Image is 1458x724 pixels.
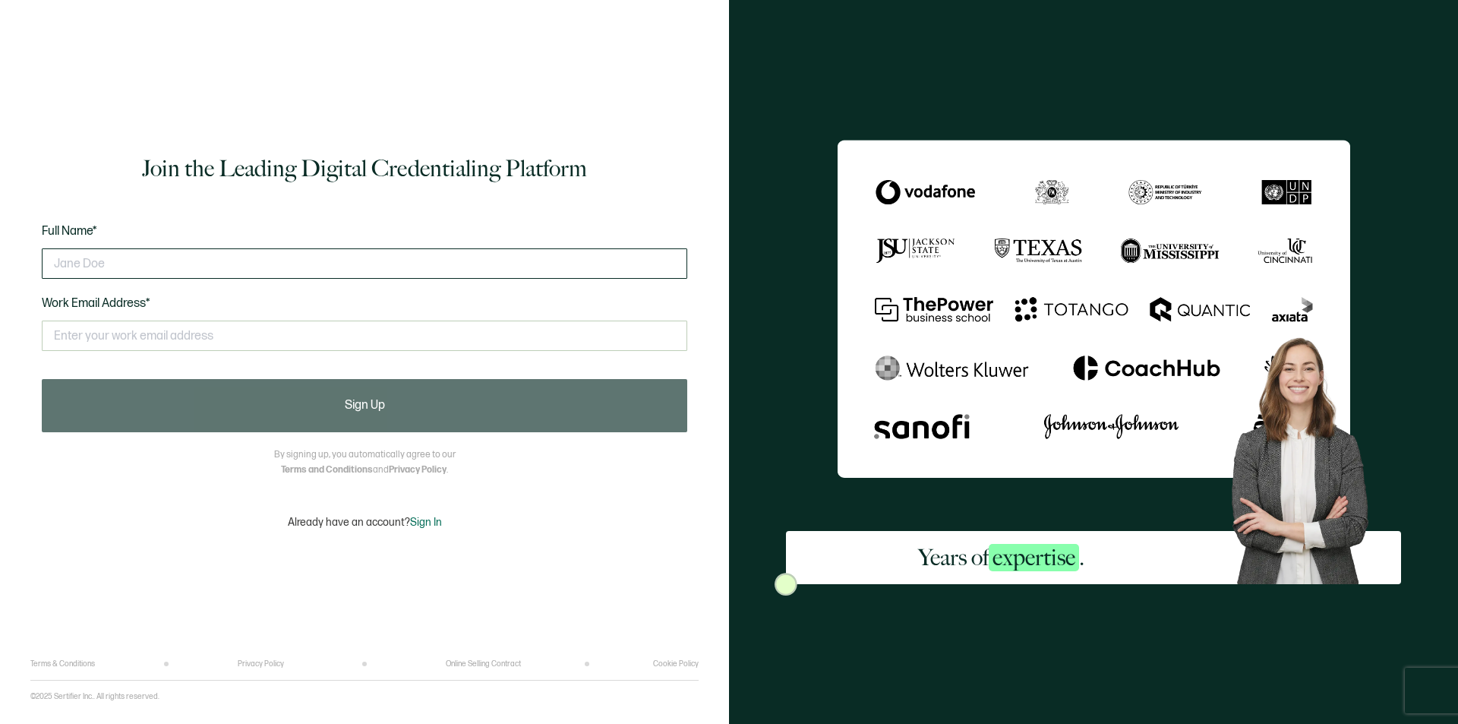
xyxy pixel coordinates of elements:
[30,692,159,701] p: ©2025 Sertifier Inc.. All rights reserved.
[410,516,442,529] span: Sign In
[30,659,95,669] a: Terms & Conditions
[989,544,1079,571] span: expertise
[42,248,687,279] input: Jane Doe
[838,140,1350,478] img: Sertifier Signup - Years of <span class="strong-h">expertise</span>.
[918,542,1084,573] h2: Years of .
[288,516,442,529] p: Already have an account?
[142,153,587,184] h1: Join the Leading Digital Credentialing Platform
[42,379,687,432] button: Sign Up
[1217,325,1401,584] img: Sertifier Signup - Years of <span class="strong-h">expertise</span>. Hero
[274,447,456,478] p: By signing up, you automatically agree to our and .
[42,321,687,351] input: Enter your work email address
[446,659,521,669] a: Online Selling Contract
[42,224,97,239] span: Full Name*
[345,400,385,412] span: Sign Up
[238,659,284,669] a: Privacy Policy
[389,464,447,476] a: Privacy Policy
[775,573,797,596] img: Sertifier Signup
[653,659,699,669] a: Cookie Policy
[281,464,373,476] a: Terms and Conditions
[42,296,150,311] span: Work Email Address*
